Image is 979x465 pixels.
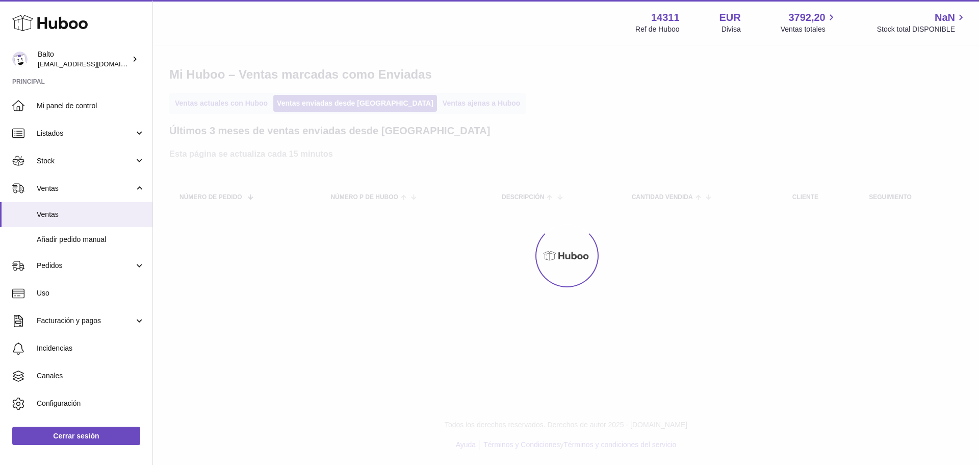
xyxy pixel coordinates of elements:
span: Facturación y pagos [37,316,134,326]
span: Stock [37,156,134,166]
img: internalAdmin-14311@internal.huboo.com [12,52,28,67]
span: Ventas [37,184,134,193]
span: Canales [37,371,145,381]
strong: 14311 [651,11,680,25]
span: Stock total DISPONIBLE [877,25,967,34]
span: NaN [935,11,955,25]
a: Cerrar sesión [12,427,140,445]
span: Añadir pedido manual [37,235,145,244]
span: Mi panel de control [37,101,145,111]
div: Divisa [722,25,741,34]
div: Balto [38,50,130,69]
span: Listados [37,129,134,138]
span: Pedidos [37,261,134,271]
span: Uso [37,288,145,298]
div: Ref de Huboo [635,25,679,34]
span: [EMAIL_ADDRESS][DOMAIN_NAME] [38,60,150,68]
span: Ventas totales [781,25,837,34]
a: 3792,20 Ventas totales [781,11,837,34]
span: Configuración [37,399,145,408]
span: Ventas [37,210,145,219]
span: 3792,20 [788,11,825,25]
a: NaN Stock total DISPONIBLE [877,11,967,34]
span: Incidencias [37,344,145,353]
strong: EUR [719,11,741,25]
